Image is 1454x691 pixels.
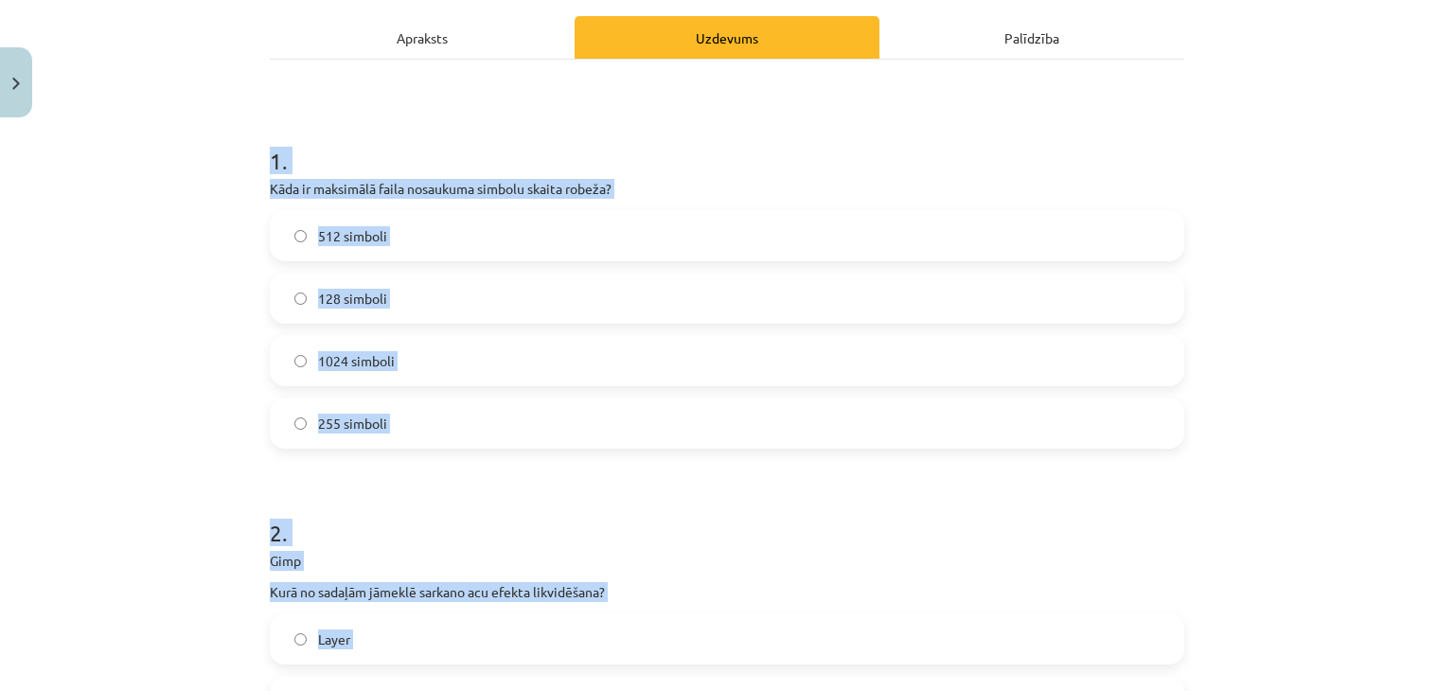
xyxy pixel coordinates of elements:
[294,633,307,646] input: Layer
[270,16,575,59] div: Apraksts
[270,582,1184,602] p: Kurā no sadaļām jāmeklē sarkano acu efekta likvidēšana?
[294,230,307,242] input: 512 simboli
[294,355,307,367] input: 1024 simboli
[575,16,879,59] div: Uzdevums
[270,115,1184,173] h1: 1 .
[318,414,387,434] span: 255 simboli
[270,179,1184,199] p: Kāda ir maksimālā faila nosaukuma simbolu skaita robeža?
[270,487,1184,545] h1: 2 .
[318,289,387,309] span: 128 simboli
[318,629,350,649] span: Layer
[318,351,395,371] span: 1024 simboli
[318,226,387,246] span: 512 simboli
[270,551,1184,571] p: Gimp
[12,78,20,90] img: icon-close-lesson-0947bae3869378f0d4975bcd49f059093ad1ed9edebbc8119c70593378902aed.svg
[294,292,307,305] input: 128 simboli
[879,16,1184,59] div: Palīdzība
[294,417,307,430] input: 255 simboli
